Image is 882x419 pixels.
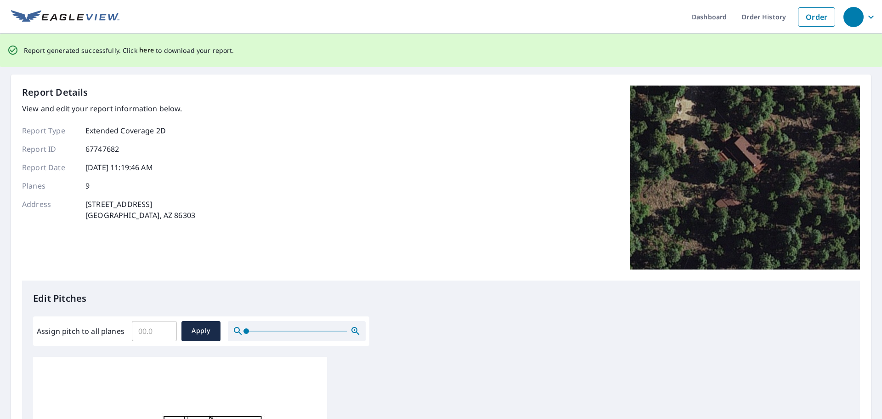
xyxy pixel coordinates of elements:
[139,45,154,56] button: here
[37,326,124,337] label: Assign pitch to all planes
[798,7,835,27] a: Order
[22,86,88,99] p: Report Details
[11,10,119,24] img: EV Logo
[85,199,195,221] p: [STREET_ADDRESS] [GEOGRAPHIC_DATA], AZ 86303
[181,321,220,341] button: Apply
[189,325,213,337] span: Apply
[132,318,177,344] input: 00.0
[22,199,77,221] p: Address
[24,45,234,56] p: Report generated successfully. Click to download your report.
[85,162,153,173] p: [DATE] 11:19:46 AM
[22,143,77,155] p: Report ID
[85,125,166,136] p: Extended Coverage 2D
[630,86,860,270] img: Top image
[33,292,849,305] p: Edit Pitches
[22,180,77,191] p: Planes
[22,125,77,136] p: Report Type
[22,162,77,173] p: Report Date
[85,180,90,191] p: 9
[85,143,119,155] p: 67747682
[22,103,195,114] p: View and edit your report information below.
